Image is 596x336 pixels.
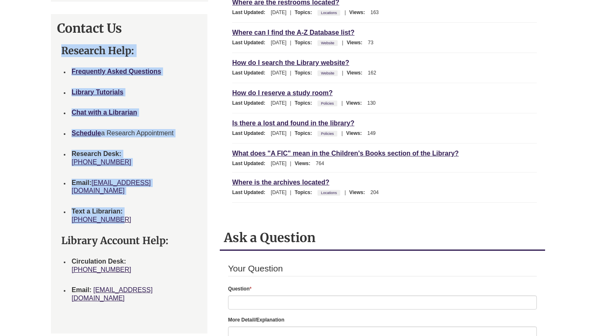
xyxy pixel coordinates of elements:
label: Question [228,285,252,293]
a: [PHONE_NUMBER] [72,158,131,166]
a: Chat with a Librarian [72,109,137,116]
span: 130 [368,100,376,106]
a: Frequently Asked Questions [72,68,161,75]
button: No, I don't need help. [61,121,130,135]
span: Views: [346,130,366,136]
span: | [288,100,293,106]
div: Hi! Do you need help from a librarian? [28,41,151,50]
legend: Your Question [228,261,537,277]
a: Locations [320,8,338,17]
span: Views: [349,10,369,15]
span: | [339,100,345,106]
a: Schedule [72,130,101,137]
span: Topics: [295,10,316,15]
span: [DATE] [271,40,286,46]
div: Chat Log [2,20,154,114]
span: Topics: [295,100,316,106]
h2: Chat with a Librarian [2,2,92,17]
span: Last Updated: [232,190,269,195]
span: Last Updated: [232,70,269,76]
time: 9:03:39 AM [32,31,56,37]
span: [DATE] [271,70,286,76]
span: Last Updated: [232,161,269,166]
a: How do I search the Library website? [232,58,349,67]
h2: Ask a Question [224,230,541,245]
a: Website [320,38,335,48]
span: 764 [316,161,324,166]
span: 149 [368,130,376,136]
strong: Library Account Help: [61,234,168,247]
span: Views: [347,40,367,46]
ul: Topics: [317,40,340,46]
button: Sound is Off (click to toggle) [138,5,149,14]
span: | [340,70,345,76]
span: [DATE] [271,161,286,166]
span: [DATE] [271,190,286,195]
div: [PERSON_NAME][GEOGRAPHIC_DATA] Chat [28,23,151,38]
span: 204 [370,190,379,195]
a: What does "A FIC" mean in the Children's Books section of the Library? [232,149,459,158]
a: [PHONE_NUMBER] [72,266,131,273]
span: Topics: [295,40,316,46]
span: Views: [347,70,367,76]
a: Library Tutorials [72,89,123,96]
span: Views: [349,190,369,195]
a: Policies [320,99,335,108]
span: Last Updated: [232,130,269,136]
button: Yes, I need help. [3,121,59,135]
span: [DATE] [271,10,286,15]
ul: Topics: [317,10,342,15]
span: Last Updated: [232,100,269,106]
span: | [288,10,293,15]
span: [DATE] [271,100,286,106]
a: Policies [320,129,335,138]
a: [PHONE_NUMBER] [72,216,131,223]
span: | [288,161,293,166]
span: a Research Appointment [72,130,173,137]
a: Locations [320,188,338,197]
a: [EMAIL_ADDRESS][DOMAIN_NAME] [72,179,151,194]
strong: Text a Librarian: [72,208,123,215]
div: Chat actions [101,5,154,14]
a: Website [320,69,335,78]
a: How do I reserve a study room? [232,88,333,98]
span: Topics: [295,190,316,195]
span: Topics: [295,70,316,76]
span: Last Updated: [232,40,269,46]
ul: Topics: [317,70,340,76]
h2: Contact Us [57,20,201,36]
a: Where can I find the A-Z Database list? [232,28,354,37]
strong: Email: [72,179,91,186]
strong: Email: [72,286,91,293]
strong: Research Desk: [72,150,121,157]
ul: Topics: [317,130,339,136]
strong: Circulation Desk: [72,258,126,265]
a: [EMAIL_ADDRESS][DOMAIN_NAME] [72,286,153,302]
span: | [288,70,293,76]
img: Berntsen Library Chat [6,24,22,41]
span: Views: [295,161,315,166]
a: Is there a lost and found in the library? [232,118,354,128]
span: | [288,130,293,136]
ul: Topics: [317,190,342,195]
span: | [288,190,293,195]
span: | [340,40,345,46]
a: Where is the archives located? [232,178,329,187]
span: 162 [368,70,376,76]
strong: Research Help: [61,44,134,57]
span: 73 [368,40,373,46]
span: Views: [346,100,366,106]
span: | [339,130,345,136]
span: [DATE] [271,130,286,136]
span: Last Updated: [232,10,269,15]
span: 163 [370,10,379,15]
span: | [342,10,348,15]
span: Topics: [295,130,316,136]
label: More Detail/Explanation [228,316,284,324]
ul: Topics: [317,100,339,106]
span: | [342,190,348,195]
